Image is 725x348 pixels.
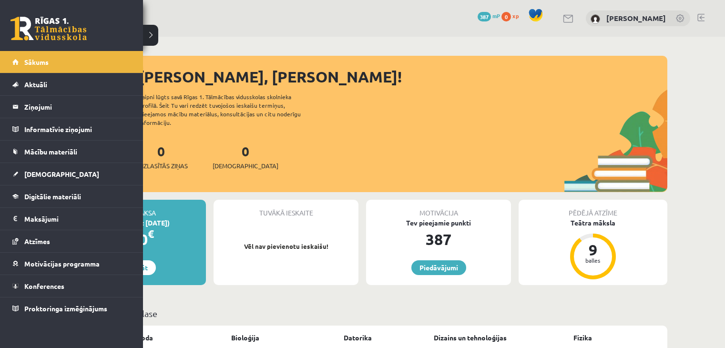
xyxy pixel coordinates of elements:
a: Fizika [573,333,592,343]
a: 0 xp [501,12,523,20]
a: Aktuāli [12,73,131,95]
span: xp [512,12,519,20]
a: Bioloģija [231,333,259,343]
a: Digitālie materiāli [12,185,131,207]
a: 0Neizlasītās ziņas [134,143,188,171]
legend: Informatīvie ziņojumi [24,118,131,140]
a: Sākums [12,51,131,73]
span: Sākums [24,58,49,66]
a: Teātra māksla 9 balles [519,218,667,281]
span: Motivācijas programma [24,259,100,268]
a: Dizains un tehnoloģijas [434,333,507,343]
a: Proktoringa izmēģinājums [12,297,131,319]
div: Tev pieejamie punkti [366,218,511,228]
div: Tuvākā ieskaite [214,200,358,218]
span: Digitālie materiāli [24,192,81,201]
span: 387 [478,12,491,21]
span: [DEMOGRAPHIC_DATA] [213,161,278,171]
span: Aktuāli [24,80,47,89]
a: [DEMOGRAPHIC_DATA] [12,163,131,185]
div: 9 [579,242,607,257]
a: Konferences [12,275,131,297]
span: mP [492,12,500,20]
a: 387 mP [478,12,500,20]
legend: Ziņojumi [24,96,131,118]
div: Teātra māksla [519,218,667,228]
span: Konferences [24,282,64,290]
a: Maksājumi [12,208,131,230]
div: Laipni lūgts savā Rīgas 1. Tālmācības vidusskolas skolnieka profilā. Šeit Tu vari redzēt tuvojošo... [139,92,317,127]
span: [DEMOGRAPHIC_DATA] [24,170,99,178]
span: Neizlasītās ziņas [134,161,188,171]
a: Piedāvājumi [411,260,466,275]
img: Timofejs Bondarenko [591,14,600,24]
a: 0[DEMOGRAPHIC_DATA] [213,143,278,171]
span: Atzīmes [24,237,50,246]
legend: Maksājumi [24,208,131,230]
span: Mācību materiāli [24,147,77,156]
a: Motivācijas programma [12,253,131,275]
a: [PERSON_NAME] [606,13,666,23]
div: [PERSON_NAME], [PERSON_NAME]! [138,65,667,88]
a: Atzīmes [12,230,131,252]
p: Mācību plāns 9.a JK klase [61,307,664,320]
a: Datorika [344,333,372,343]
a: Rīgas 1. Tālmācības vidusskola [10,17,87,41]
a: Mācību materiāli [12,141,131,163]
a: Ziņojumi [12,96,131,118]
div: Motivācija [366,200,511,218]
div: balles [579,257,607,263]
span: Proktoringa izmēģinājums [24,304,107,313]
span: € [148,227,154,241]
div: Pēdējā atzīme [519,200,667,218]
a: Informatīvie ziņojumi [12,118,131,140]
span: 0 [501,12,511,21]
div: 387 [366,228,511,251]
p: Vēl nav pievienotu ieskaišu! [218,242,354,251]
